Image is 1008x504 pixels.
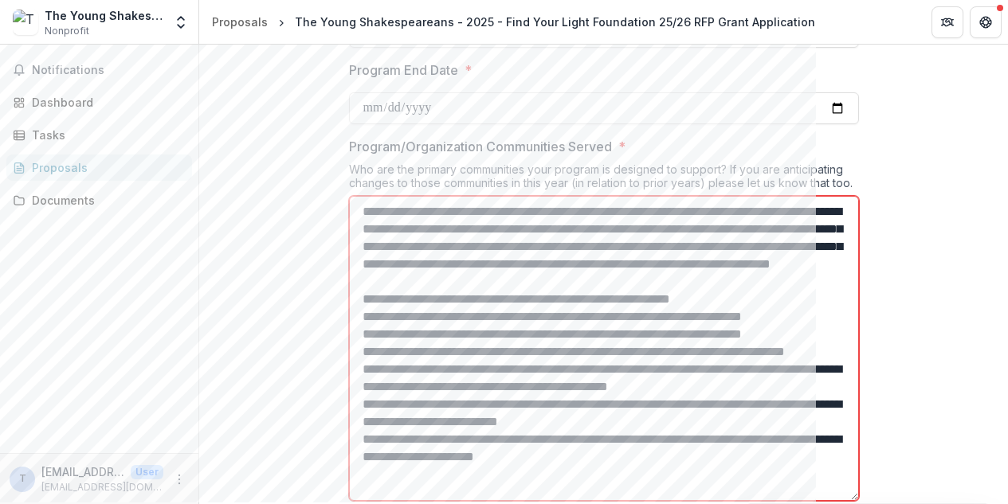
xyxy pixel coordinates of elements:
[170,6,192,38] button: Open entity switcher
[32,64,186,77] span: Notifications
[970,6,1002,38] button: Get Help
[932,6,963,38] button: Partners
[6,122,192,148] a: Tasks
[19,474,26,484] div: theyoungshakespeareans@gmail.com
[6,187,192,213] a: Documents
[170,470,189,489] button: More
[45,24,89,38] span: Nonprofit
[41,463,124,480] p: [EMAIL_ADDRESS][DOMAIN_NAME]
[212,14,268,30] div: Proposals
[6,89,192,115] a: Dashboard
[32,127,179,143] div: Tasks
[32,192,179,209] div: Documents
[206,10,274,33] a: Proposals
[32,159,179,176] div: Proposals
[349,61,458,80] p: Program End Date
[41,480,163,494] p: [EMAIL_ADDRESS][DOMAIN_NAME]
[13,10,38,35] img: The Young Shakespeareans
[206,10,822,33] nav: breadcrumb
[6,154,192,181] a: Proposals
[349,162,859,196] div: Who are the primary communities your program is designed to support? If you are anticipating chan...
[6,57,192,83] button: Notifications
[295,14,815,30] div: The Young Shakespeareans - 2025 - Find Your Light Foundation 25/26 RFP Grant Application
[349,137,612,156] p: Program/Organization Communities Served
[131,465,163,479] p: User
[45,7,163,24] div: The Young Shakespeareans
[32,94,179,111] div: Dashboard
